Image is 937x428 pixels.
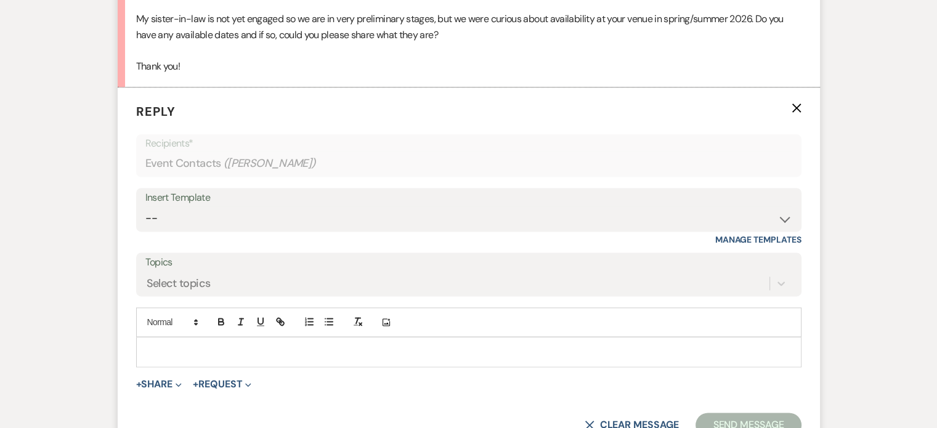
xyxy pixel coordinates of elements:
[136,11,801,42] p: My sister-in-law is not yet engaged so we are in very preliminary stages, but we were curious abo...
[193,379,198,389] span: +
[193,379,251,389] button: Request
[136,59,801,75] p: Thank you!
[136,379,142,389] span: +
[715,234,801,245] a: Manage Templates
[145,254,792,272] label: Topics
[145,151,792,176] div: Event Contacts
[147,275,211,292] div: Select topics
[136,103,176,119] span: Reply
[136,379,182,389] button: Share
[145,135,792,151] p: Recipients*
[145,189,792,207] div: Insert Template
[224,155,316,172] span: ( [PERSON_NAME] )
